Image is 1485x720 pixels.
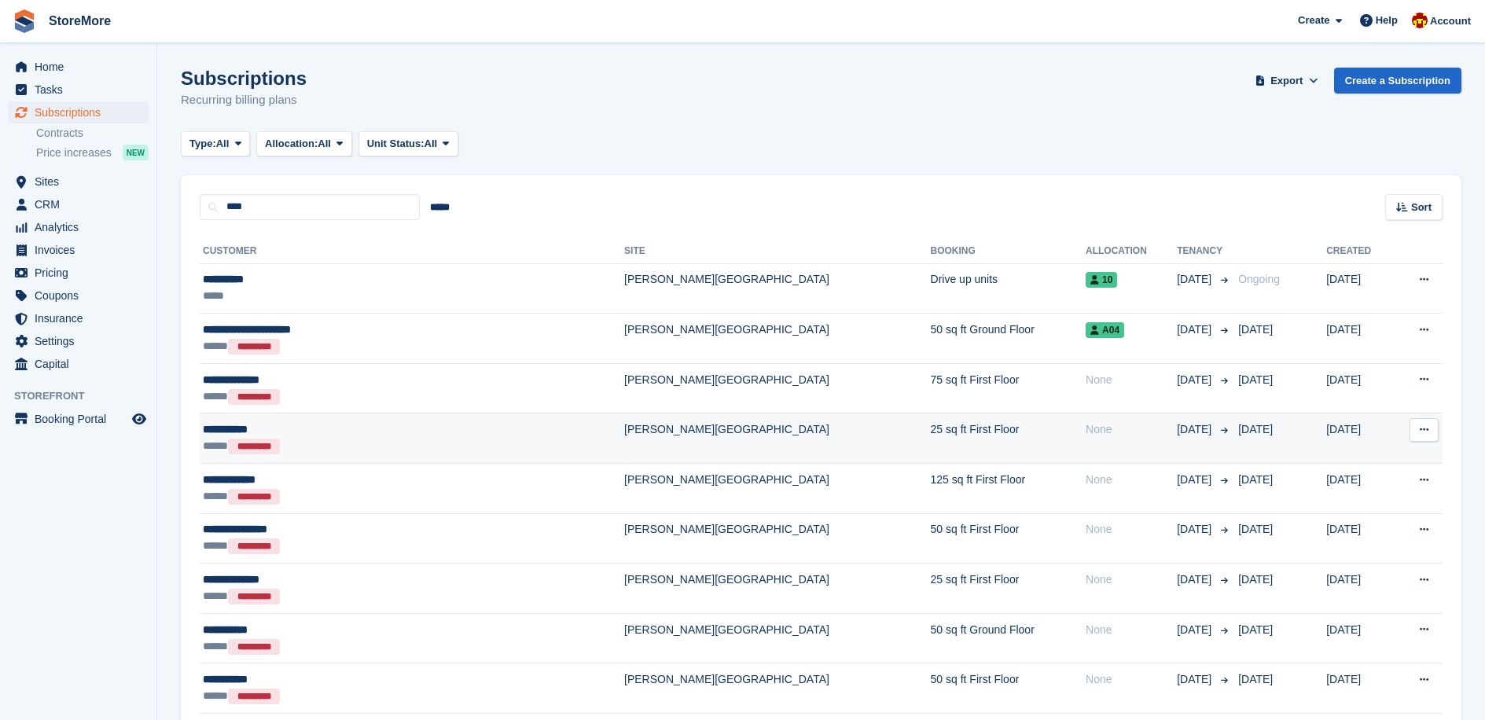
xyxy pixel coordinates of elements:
[35,171,129,193] span: Sites
[931,564,1086,614] td: 25 sq ft First Floor
[1086,421,1177,438] div: None
[8,353,149,375] a: menu
[130,410,149,428] a: Preview store
[181,91,307,109] p: Recurring billing plans
[35,56,129,78] span: Home
[200,239,624,264] th: Customer
[181,131,250,157] button: Type: All
[265,136,318,152] span: Allocation:
[8,171,149,193] a: menu
[8,193,149,215] a: menu
[42,8,117,34] a: StoreMore
[1270,73,1303,89] span: Export
[931,263,1086,314] td: Drive up units
[35,239,129,261] span: Invoices
[1376,13,1398,28] span: Help
[14,388,156,404] span: Storefront
[1430,13,1471,29] span: Account
[624,263,930,314] td: [PERSON_NAME][GEOGRAPHIC_DATA]
[8,307,149,329] a: menu
[1086,372,1177,388] div: None
[35,193,129,215] span: CRM
[931,314,1086,364] td: 50 sq ft Ground Floor
[1177,321,1215,338] span: [DATE]
[35,330,129,352] span: Settings
[624,363,930,413] td: [PERSON_NAME][GEOGRAPHIC_DATA]
[624,314,930,364] td: [PERSON_NAME][GEOGRAPHIC_DATA]
[1238,523,1273,535] span: [DATE]
[35,307,129,329] span: Insurance
[1086,472,1177,488] div: None
[931,413,1086,464] td: 25 sq ft First Floor
[931,239,1086,264] th: Booking
[123,145,149,160] div: NEW
[1326,663,1393,714] td: [DATE]
[624,613,930,663] td: [PERSON_NAME][GEOGRAPHIC_DATA]
[1238,373,1273,386] span: [DATE]
[1086,571,1177,588] div: None
[624,239,930,264] th: Site
[189,136,216,152] span: Type:
[216,136,230,152] span: All
[931,464,1086,514] td: 125 sq ft First Floor
[425,136,438,152] span: All
[1238,623,1273,636] span: [DATE]
[8,262,149,284] a: menu
[1238,573,1273,586] span: [DATE]
[1177,472,1215,488] span: [DATE]
[931,363,1086,413] td: 75 sq ft First Floor
[1177,671,1215,688] span: [DATE]
[1086,521,1177,538] div: None
[931,613,1086,663] td: 50 sq ft Ground Floor
[8,79,149,101] a: menu
[8,408,149,430] a: menu
[35,79,129,101] span: Tasks
[8,330,149,352] a: menu
[1326,239,1393,264] th: Created
[1086,272,1117,288] span: 10
[318,136,331,152] span: All
[624,413,930,464] td: [PERSON_NAME][GEOGRAPHIC_DATA]
[13,9,36,33] img: stora-icon-8386f47178a22dfd0bd8f6a31ec36ba5ce8667c1dd55bd0f319d3a0aa187defe.svg
[1326,464,1393,514] td: [DATE]
[35,101,129,123] span: Subscriptions
[35,408,129,430] span: Booking Portal
[624,513,930,564] td: [PERSON_NAME][GEOGRAPHIC_DATA]
[1326,413,1393,464] td: [DATE]
[1086,622,1177,638] div: None
[1326,314,1393,364] td: [DATE]
[1177,239,1232,264] th: Tenancy
[624,464,930,514] td: [PERSON_NAME][GEOGRAPHIC_DATA]
[8,239,149,261] a: menu
[1238,273,1280,285] span: Ongoing
[1238,323,1273,336] span: [DATE]
[36,126,149,141] a: Contracts
[1411,200,1432,215] span: Sort
[35,262,129,284] span: Pricing
[1412,13,1428,28] img: Store More Team
[35,285,129,307] span: Coupons
[181,68,307,89] h1: Subscriptions
[1238,673,1273,685] span: [DATE]
[1298,13,1329,28] span: Create
[1177,622,1215,638] span: [DATE]
[8,101,149,123] a: menu
[1086,322,1124,338] span: A04
[8,216,149,238] a: menu
[1334,68,1461,94] a: Create a Subscription
[8,285,149,307] a: menu
[624,663,930,714] td: [PERSON_NAME][GEOGRAPHIC_DATA]
[1177,571,1215,588] span: [DATE]
[358,131,458,157] button: Unit Status: All
[1326,263,1393,314] td: [DATE]
[1238,473,1273,486] span: [DATE]
[1326,564,1393,614] td: [DATE]
[256,131,352,157] button: Allocation: All
[931,663,1086,714] td: 50 sq ft First Floor
[1238,423,1273,435] span: [DATE]
[35,353,129,375] span: Capital
[36,144,149,161] a: Price increases NEW
[1177,521,1215,538] span: [DATE]
[931,513,1086,564] td: 50 sq ft First Floor
[35,216,129,238] span: Analytics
